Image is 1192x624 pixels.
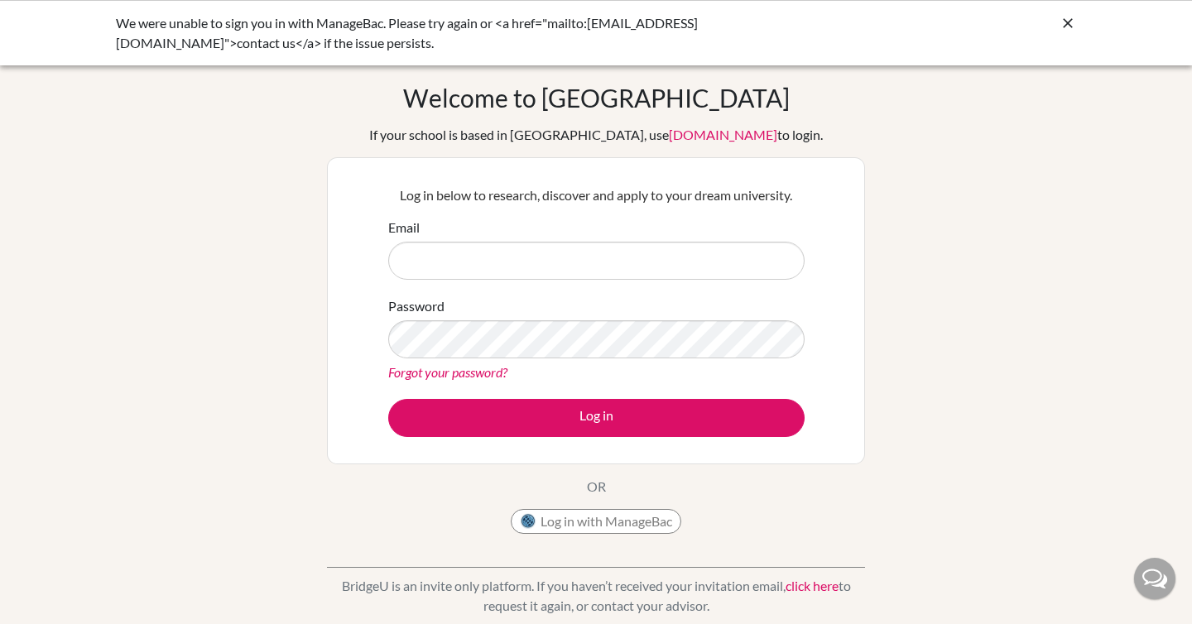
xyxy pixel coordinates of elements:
[369,125,823,145] div: If your school is based in [GEOGRAPHIC_DATA], use to login.
[388,364,507,380] a: Forgot your password?
[403,83,790,113] h1: Welcome to [GEOGRAPHIC_DATA]
[388,296,445,316] label: Password
[116,13,828,53] div: We were unable to sign you in with ManageBac. Please try again or <a href="mailto:[EMAIL_ADDRESS]...
[38,12,72,26] span: Help
[786,578,839,593] a: click here
[327,576,865,616] p: BridgeU is an invite only platform. If you haven’t received your invitation email, to request it ...
[669,127,777,142] a: [DOMAIN_NAME]
[388,218,420,238] label: Email
[388,399,805,437] button: Log in
[388,185,805,205] p: Log in below to research, discover and apply to your dream university.
[587,477,606,497] p: OR
[511,509,681,534] button: Log in with ManageBac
